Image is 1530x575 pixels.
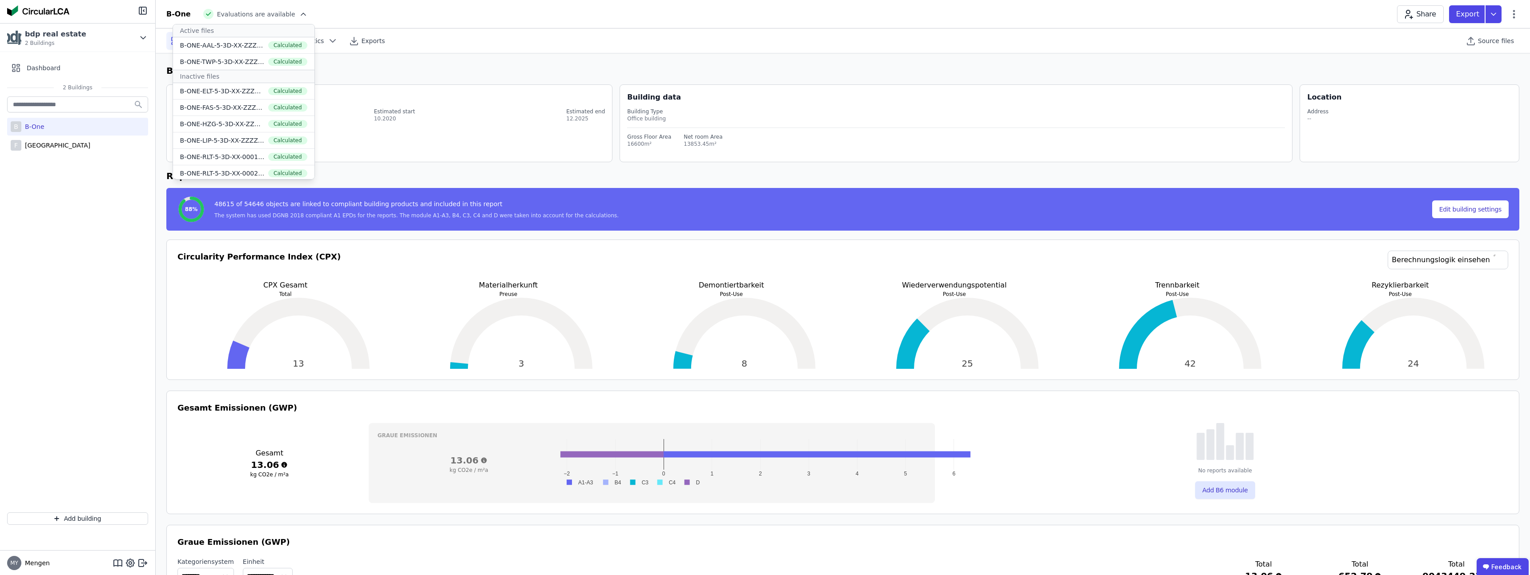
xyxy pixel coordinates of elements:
div: Estimated start [374,108,415,115]
div: Calculated [268,153,307,161]
div: Inactive files [173,70,314,83]
div: No reports available [1198,467,1252,474]
div: Office building [627,115,1285,122]
p: Export [1456,9,1481,20]
span: Source files [1478,36,1514,45]
div: Calculated [268,169,307,177]
p: Demontiertbarkeit [624,280,839,291]
div: Building Type [627,108,1285,115]
div: B-ONE-ELT-5-3D-XX-ZZZZ-V-08.ifc [180,87,265,96]
a: Berechnungslogik einsehen [1388,251,1508,269]
h3: Total [1422,559,1490,570]
div: Calculated [268,58,307,66]
h3: Gesamt Emissionen (GWP) [177,402,1508,414]
div: The system has used DGNB 2018 compliant A1 EPDs for the reports. The module A1-A3, B4, C3, C4 and... [214,212,619,219]
div: Address [1307,108,1329,115]
span: 2 Buildings [54,84,101,91]
img: Concular [7,5,69,16]
div: Calculated [268,136,307,144]
button: Edit building settings [1432,200,1509,218]
div: 48615 of 54646 objects are linked to compliant building products and included in this report [214,200,619,212]
div: B [11,121,21,132]
button: Add B6 module [1195,481,1255,499]
div: Calculated [268,120,307,128]
span: Dashboard [27,64,60,72]
div: Calculated [268,87,307,95]
div: B-ONE-RLT-5-3D-XX-0002-V-09.ifc [180,169,265,178]
div: [GEOGRAPHIC_DATA] [21,141,90,150]
h6: Reports [166,169,1519,183]
h3: kg CO2e / m²a [378,467,560,474]
div: bdp real estate [25,29,86,40]
h3: Total [1326,559,1394,570]
h3: Total [1229,559,1297,570]
img: bdp real estate [7,31,21,45]
div: B-ONE-AAL-5-3D-XX-ZZZZ-V-01(3).ifc [180,41,265,50]
div: Building data [627,92,1292,103]
h3: Gesamt [177,448,362,459]
p: Rezyklierbarkeit [1292,280,1508,291]
p: Post-Use [1069,291,1285,298]
p: Post-Use [624,291,839,298]
div: Estimated end [566,108,605,115]
p: Materialherkunft [400,280,616,291]
div: 13853.45m² [684,140,722,148]
p: CPX Gesamt [177,280,393,291]
button: Share [1397,5,1443,23]
h3: 13.06 [378,454,560,467]
span: Evaluations are available [217,10,295,19]
img: empty-state [1196,423,1254,460]
h3: 13.06 [177,459,362,471]
span: 88% [185,206,198,213]
div: B-One [21,122,44,131]
div: B-ONE-HZG-5-3D-XX-ZZZZ-V-09.ifc [180,120,265,128]
p: Post-Use [1292,291,1508,298]
div: Calculated [268,104,307,112]
div: 12.2025 [566,115,605,122]
div: Active files [173,24,314,37]
span: MY [10,560,18,566]
div: B-ONE-RLT-5-3D-XX-0001-V-08(1).ifc [180,152,265,161]
div: Calculated [268,41,307,49]
div: Gross Floor Area [627,133,671,140]
div: B-One [166,9,191,20]
div: B-ONE-TWP-5-3D-XX-ZZZZ-V-10(1).ifc [180,57,265,66]
button: Add building [7,512,148,525]
p: Total [177,291,393,298]
div: 10.2020 [374,115,415,122]
div: Location [1307,92,1341,103]
span: Mengen [21,559,50,567]
span: 2 Buildings [25,40,86,47]
h3: Graue Emissionen [378,432,926,439]
h3: Graue Emissionen (GWP) [177,536,1508,548]
div: 16600m² [627,140,671,148]
div: B-ONE-LIP-5-3D-XX-ZZZZ-V-01.ifc [180,136,265,145]
p: Post-Use [846,291,1062,298]
h3: kg CO2e / m²a [177,471,362,478]
span: Exports [361,36,385,45]
div: -- [1307,115,1329,122]
label: Einheit [243,557,293,566]
div: B-ONE-FAS-5-3D-XX-ZZZZ-V-15.ifc [180,103,265,112]
p: Preuse [400,291,616,298]
h6: Building information [166,64,1519,77]
div: Net room Area [684,133,722,140]
p: Wiederverwendungspotential [846,280,1062,291]
p: Trennbarkeit [1069,280,1285,291]
div: F [11,140,21,151]
h3: Circularity Performance Index (CPX) [177,251,341,280]
label: Kategoriensystem [177,557,234,566]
